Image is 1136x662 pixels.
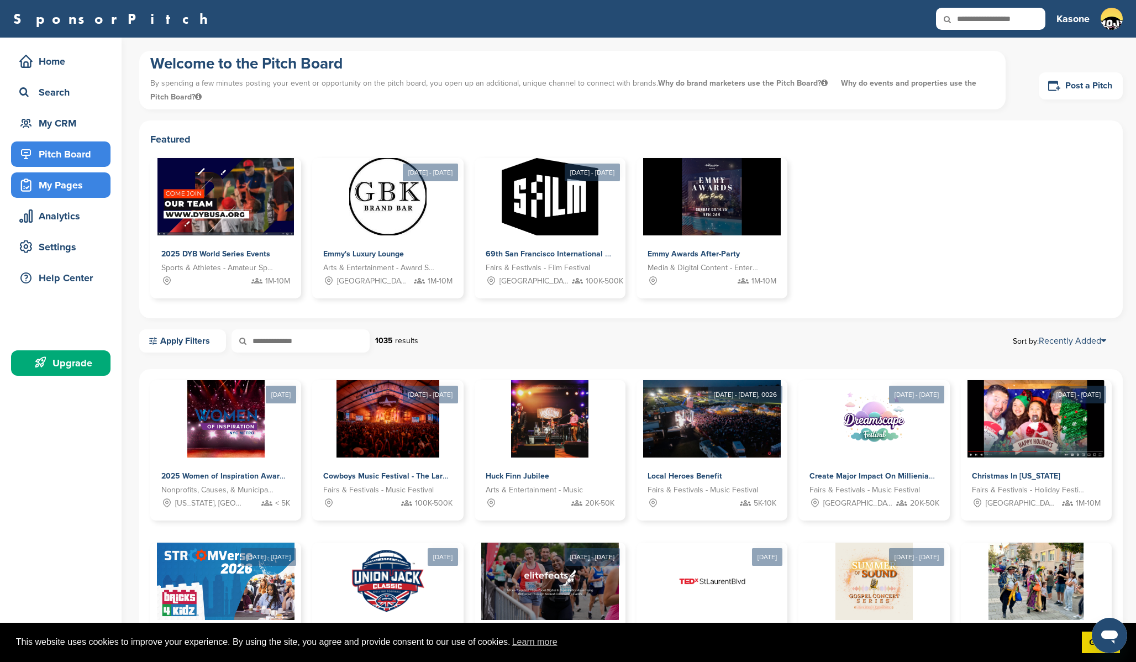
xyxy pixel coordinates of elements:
[323,249,404,259] span: Emmy's Luxury Lounge
[1039,72,1123,99] a: Post a Pitch
[972,484,1084,496] span: Fairs & Festivals - Holiday Festival
[403,386,458,403] div: [DATE] - [DATE]
[161,484,274,496] span: Nonprofits, Causes, & Municipalities - Professional Development
[481,543,619,620] img: Sponsorpitch &
[967,380,1106,458] img: Sponsorpitch &
[486,471,549,481] span: Huck Finn Jubilee
[643,158,781,235] img: Sponsorpitch &
[1082,632,1120,654] a: dismiss cookie message
[565,548,620,566] div: [DATE] - [DATE]
[157,158,294,235] img: Sponsorpitch &
[585,497,614,509] span: 20K-50K
[323,484,434,496] span: Fairs & Festivals - Music Festival
[708,386,782,403] div: [DATE] - [DATE], 0026
[11,141,111,167] a: Pitch Board
[161,249,270,259] span: 2025 DYB World Series Events
[323,471,627,481] span: Cowboys Music Festival - The Largest 11 Day Music Festival in [GEOGRAPHIC_DATA]
[889,548,944,566] div: [DATE] - [DATE]
[16,634,1073,650] span: This website uses cookies to improve your experience. By using the site, you agree and provide co...
[428,275,453,287] span: 1M-10M
[11,49,111,74] a: Home
[648,484,758,496] span: Fairs & Festivals - Music Festival
[658,78,830,88] span: Why do brand marketers use the Pitch Board?
[910,497,939,509] span: 20K-50K
[312,362,463,521] a: [DATE] - [DATE] Sponsorpitch & Cowboys Music Festival - The Largest 11 Day Music Festival in [GEO...
[17,144,111,164] div: Pitch Board
[11,80,111,105] a: Search
[395,336,418,345] span: results
[150,132,1112,147] h2: Featured
[835,380,913,458] img: Sponsorpitch &
[11,203,111,229] a: Analytics
[499,275,570,287] span: [GEOGRAPHIC_DATA], [GEOGRAPHIC_DATA]
[1051,386,1106,403] div: [DATE] - [DATE]
[511,380,588,458] img: Sponsorpitch &
[835,543,913,620] img: Sponsorpitch &
[643,380,781,458] img: Sponsorpitch &
[336,380,440,458] img: Sponsorpitch &
[754,497,776,509] span: 5K-10K
[986,497,1056,509] span: [GEOGRAPHIC_DATA], [GEOGRAPHIC_DATA]
[241,548,296,566] div: [DATE] - [DATE]
[961,362,1112,521] a: [DATE] - [DATE] Sponsorpitch & Christmas In [US_STATE] Fairs & Festivals - Holiday Festival [GEOG...
[486,249,651,259] span: 69th San Francisco International Film Festival
[139,329,226,353] a: Apply Filters
[11,350,111,376] a: Upgrade
[648,262,760,274] span: Media & Digital Content - Entertainment
[150,362,301,521] a: [DATE] Sponsorpitch & 2025 Women of Inspiration Awards Sponsorship Nonprofits, Causes, & Municipa...
[648,471,722,481] span: Local Heroes Benefit
[1076,497,1101,509] span: 1M-10M
[275,497,290,509] span: < 5K
[17,175,111,195] div: My Pages
[648,249,740,259] span: Emmy Awards After-Party
[17,353,111,373] div: Upgrade
[17,82,111,102] div: Search
[1056,7,1090,31] a: Kasone
[586,275,623,287] span: 100K-500K
[637,158,787,298] a: Sponsorpitch & Emmy Awards After-Party Media & Digital Content - Entertainment 1M-10M
[809,484,920,496] span: Fairs & Festivals - Music Festival
[11,172,111,198] a: My Pages
[486,262,590,274] span: Fairs & Festivals - Film Festival
[265,275,290,287] span: 1M-10M
[502,158,598,235] img: Sponsorpitch &
[1056,11,1090,27] h3: Kasone
[150,73,995,107] p: By spending a few minutes posting your event or opportunity on the pitch board, you open up an ad...
[161,262,274,274] span: Sports & Athletes - Amateur Sports Leagues
[11,111,111,136] a: My CRM
[17,268,111,288] div: Help Center
[486,484,583,496] span: Arts & Entertainment - Music
[349,543,427,620] img: Sponsorpitch &
[17,237,111,257] div: Settings
[415,497,453,509] span: 100K-500K
[798,362,949,521] a: [DATE] - [DATE] Sponsorpitch & Create Major Impact On Millienials and Genz With Dreamscape Music ...
[323,262,435,274] span: Arts & Entertainment - Award Show
[157,543,294,620] img: Sponsorpitch &
[988,543,1084,620] img: Sponsorpitch &
[337,275,407,287] span: [GEOGRAPHIC_DATA], [GEOGRAPHIC_DATA]
[150,158,301,298] a: Sponsorpitch & 2025 DYB World Series Events Sports & Athletes - Amateur Sports Leagues 1M-10M
[637,362,787,521] a: [DATE] - [DATE], 0026 Sponsorpitch & Local Heroes Benefit Fairs & Festivals - Music Festival 5K-10K
[751,275,776,287] span: 1M-10M
[312,140,463,298] a: [DATE] - [DATE] Sponsorpitch & Emmy's Luxury Lounge Arts & Entertainment - Award Show [GEOGRAPHIC...
[674,543,751,620] img: Sponsorpitch &
[17,113,111,133] div: My CRM
[403,164,458,181] div: [DATE] - [DATE]
[11,265,111,291] a: Help Center
[13,12,215,26] a: SponsorPitch
[17,206,111,226] div: Analytics
[475,140,625,298] a: [DATE] - [DATE] Sponsorpitch & 69th San Francisco International Film Festival Fairs & Festivals -...
[150,54,995,73] h1: Welcome to the Pitch Board
[349,158,427,235] img: Sponsorpitch &
[889,386,944,403] div: [DATE] - [DATE]
[11,234,111,260] a: Settings
[565,164,620,181] div: [DATE] - [DATE]
[187,380,265,458] img: Sponsorpitch &
[266,386,296,403] div: [DATE]
[475,380,625,521] a: Sponsorpitch & Huck Finn Jubilee Arts & Entertainment - Music 20K-50K
[809,471,1090,481] span: Create Major Impact On Millienials and Genz With Dreamscape Music Festival
[175,497,245,509] span: [US_STATE], [GEOGRAPHIC_DATA]
[17,51,111,71] div: Home
[428,548,458,566] div: [DATE]
[375,336,393,345] strong: 1035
